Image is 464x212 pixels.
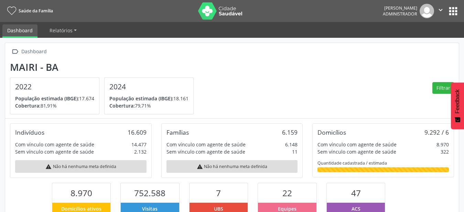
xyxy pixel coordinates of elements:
div: Indivíduos [15,129,44,136]
div: Sem vínculo com agente de saúde [166,148,245,155]
span: População estimada (IBGE): [109,95,173,102]
span: Saúde da Família [19,8,53,14]
img: img [420,4,434,18]
a: Saúde da Família [5,5,53,16]
div: Com vínculo com agente de saúde [15,141,94,148]
span: 7 [216,187,221,199]
div: Mairi - BA [10,62,198,73]
span: Cobertura: [15,102,41,109]
div: Dashboard [20,47,48,57]
p: 18.161 [109,95,188,102]
div: Famílias [166,129,189,136]
div: 8.970 [436,141,449,148]
i:  [437,6,444,14]
span: Cobertura: [109,102,135,109]
div: 11 [292,148,298,155]
div: [PERSON_NAME] [383,5,417,11]
div: Quantidade cadastrada / estimada [317,160,449,166]
span: Administrador [383,11,417,17]
a: Relatórios [45,24,82,36]
div: 322 [441,148,449,155]
div: 2.132 [134,148,147,155]
button: Filtrar [432,82,454,94]
div: Não há nenhuma meta definida [166,160,298,173]
div: 14.477 [131,141,147,148]
p: 79,71% [109,102,188,109]
span: 8.970 [71,187,92,199]
h4: 2022 [15,82,94,91]
span: 752.588 [134,187,165,199]
a:  Dashboard [10,47,48,57]
div: 6.159 [282,129,298,136]
span: Feedback [454,89,461,113]
div: Não há nenhuma meta definida [15,160,147,173]
span: População estimada (IBGE): [15,95,79,102]
span: Relatórios [50,27,73,34]
div: Sem vínculo com agente de saúde [317,148,396,155]
p: 17.674 [15,95,94,102]
button: apps [447,5,459,17]
div: Com vínculo com agente de saúde [166,141,246,148]
span: 47 [351,187,361,199]
i: warning [45,164,52,170]
button: Feedback - Mostrar pesquisa [451,82,464,129]
i: warning [197,164,203,170]
div: Sem vínculo com agente de saúde [15,148,94,155]
div: 9.292 / 6 [424,129,449,136]
div: 16.609 [128,129,147,136]
div: 6.148 [285,141,298,148]
div: Domicílios [317,129,346,136]
div: Com vínculo com agente de saúde [317,141,397,148]
h4: 2024 [109,82,188,91]
button:  [434,4,447,18]
p: 81,91% [15,102,94,109]
a: Dashboard [2,24,37,38]
i:  [10,47,20,57]
span: 22 [282,187,292,199]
